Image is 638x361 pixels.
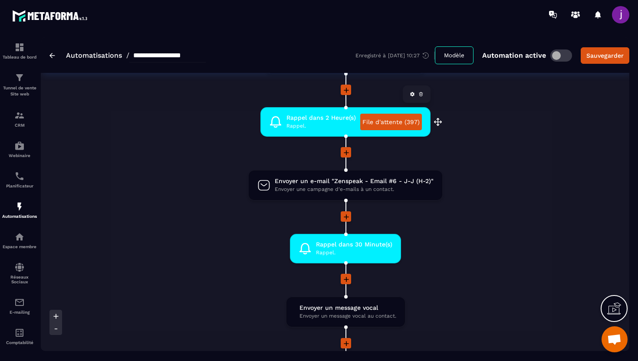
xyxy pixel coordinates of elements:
[2,123,37,128] p: CRM
[14,201,25,212] img: automations
[286,122,356,130] span: Rappel.
[2,195,37,225] a: automationsautomationsAutomatisations
[586,51,624,60] div: Sauvegarder
[388,53,420,59] p: [DATE] 10:27
[49,53,55,58] img: arrow
[14,141,25,151] img: automations
[2,153,37,158] p: Webinaire
[2,134,37,164] a: automationsautomationsWebinaire
[275,177,434,185] span: Envoyer un e-mail "Zenspeak - Email #6 - J-J (H-2)"
[2,244,37,249] p: Espace membre
[482,51,546,59] p: Automation active
[316,249,392,257] span: Rappel.
[2,340,37,345] p: Comptabilité
[360,114,422,130] a: File d'attente (397)
[435,46,474,64] button: Modèle
[2,256,37,291] a: social-networksocial-networkRéseaux Sociaux
[2,275,37,284] p: Réseaux Sociaux
[14,110,25,121] img: formation
[14,232,25,242] img: automations
[2,85,37,97] p: Tunnel de vente Site web
[299,304,396,312] span: Envoyer un message vocal
[12,8,90,24] img: logo
[14,297,25,308] img: email
[2,36,37,66] a: formationformationTableau de bord
[2,310,37,315] p: E-mailing
[275,185,434,194] span: Envoyer une campagne d'e-mails à un contact.
[316,240,392,249] span: Rappel dans 30 Minute(s)
[2,66,37,104] a: formationformationTunnel de vente Site web
[2,104,37,134] a: formationformationCRM
[14,72,25,83] img: formation
[299,312,396,320] span: Envoyer un message vocal au contact.
[2,55,37,59] p: Tableau de bord
[14,171,25,181] img: scheduler
[2,164,37,195] a: schedulerschedulerPlanificateur
[126,51,129,59] span: /
[14,328,25,338] img: accountant
[2,225,37,256] a: automationsautomationsEspace membre
[2,214,37,219] p: Automatisations
[2,291,37,321] a: emailemailE-mailing
[286,114,356,122] span: Rappel dans 2 Heure(s)
[2,184,37,188] p: Planificateur
[581,47,629,64] button: Sauvegarder
[2,321,37,351] a: accountantaccountantComptabilité
[14,42,25,53] img: formation
[602,326,628,352] div: Ouvrir le chat
[66,51,122,59] a: Automatisations
[355,52,435,59] div: Enregistré à
[14,262,25,272] img: social-network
